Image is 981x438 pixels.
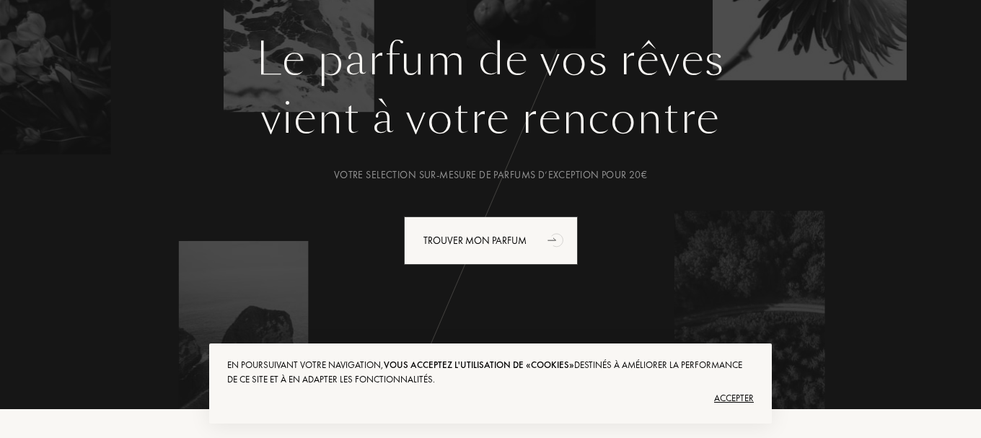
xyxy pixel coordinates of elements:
div: vient à votre rencontre [87,86,894,151]
div: Trouver mon parfum [404,216,578,265]
span: vous acceptez l'utilisation de «cookies» [384,359,574,371]
div: Votre selection sur-mesure de parfums d’exception pour 20€ [87,167,894,183]
div: Accepter [227,387,754,410]
div: En poursuivant votre navigation, destinés à améliorer la performance de ce site et à en adapter l... [227,358,754,387]
h1: Le parfum de vos rêves [87,34,894,86]
div: animation [542,225,571,254]
a: Trouver mon parfumanimation [393,216,589,265]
